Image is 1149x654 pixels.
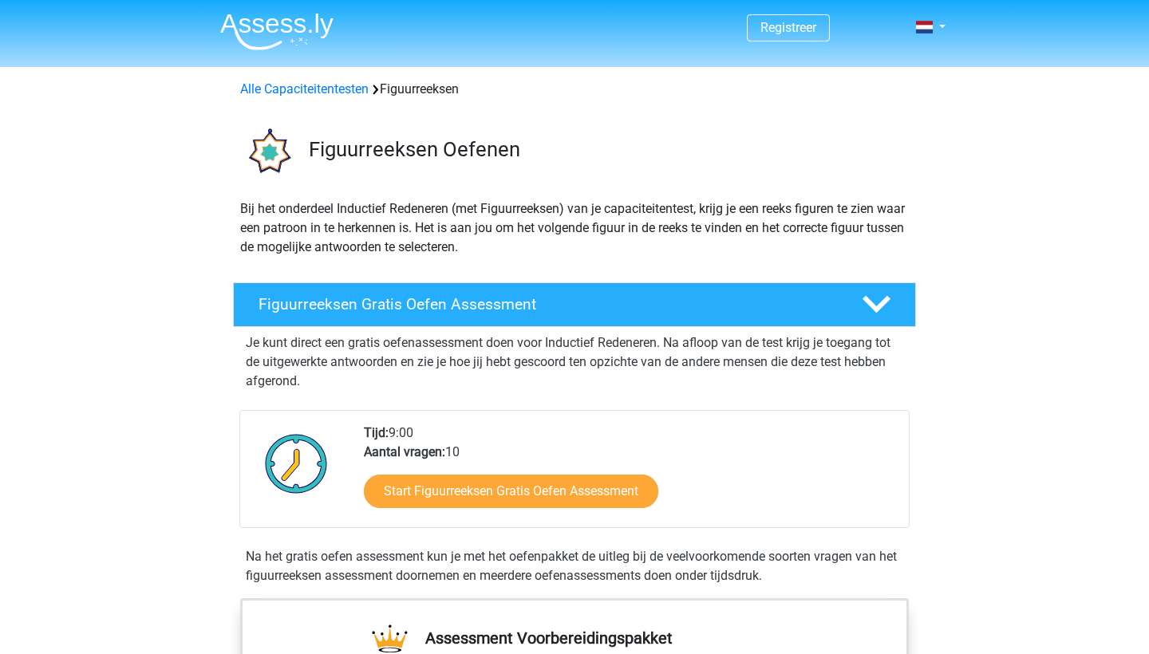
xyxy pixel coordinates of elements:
div: Na het gratis oefen assessment kun je met het oefenpakket de uitleg bij de veelvoorkomende soorte... [239,547,910,585]
a: Alle Capaciteitentesten [240,81,369,97]
a: Figuurreeksen Gratis Oefen Assessment [227,282,922,327]
div: Figuurreeksen [234,80,915,99]
img: Assessly [220,13,334,50]
b: Aantal vragen: [364,444,445,459]
img: Klok [256,424,337,503]
a: Registreer [760,20,816,35]
p: Je kunt direct een gratis oefenassessment doen voor Inductief Redeneren. Na afloop van de test kr... [246,333,903,391]
div: 9:00 10 [352,424,908,527]
p: Bij het onderdeel Inductief Redeneren (met Figuurreeksen) van je capaciteitentest, krijg je een r... [240,199,909,257]
a: Start Figuurreeksen Gratis Oefen Assessment [364,475,658,508]
h3: Figuurreeksen Oefenen [309,137,903,162]
b: Tijd: [364,425,389,440]
h4: Figuurreeksen Gratis Oefen Assessment [259,295,836,313]
img: figuurreeksen [234,118,302,186]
